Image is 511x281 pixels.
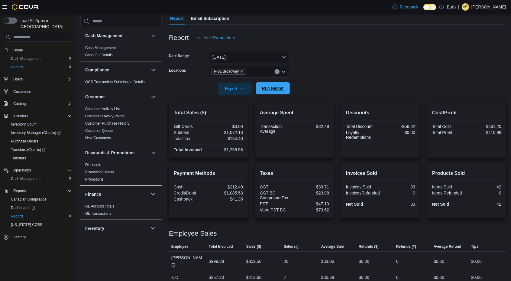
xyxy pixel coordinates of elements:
[1,233,74,241] button: Settings
[346,185,380,189] div: Invoices Sold
[209,185,243,189] div: $212.40
[191,12,229,25] span: Email Subscription
[8,213,72,220] span: Reports
[296,191,329,195] div: $23.88
[8,146,72,153] span: Transfers (Classic)
[359,274,369,281] div: $0.00
[6,154,74,162] button: Transfers
[8,121,72,128] span: Inventory Count
[346,130,380,140] div: Loyalty Redemptions
[471,258,482,265] div: $0.00
[321,244,344,249] span: Average Sale
[85,136,111,140] a: New Customers
[209,274,224,281] div: $257.20
[150,149,157,156] button: Discounts & Promotions
[471,3,506,11] p: [PERSON_NAME]
[432,109,501,116] h2: Cost/Profit
[85,162,101,167] span: Discounts
[471,274,482,281] div: $0.00
[11,187,28,194] button: Reports
[85,191,101,197] h3: Finance
[8,155,72,162] span: Transfers
[447,3,456,11] p: Burb
[260,207,293,212] div: Vape PST BC
[468,124,501,129] div: $661.20
[11,112,31,119] button: Inventory
[13,101,26,106] span: Catalog
[80,44,162,61] div: Cash Management
[85,129,113,133] a: Customer Queue
[203,35,235,41] span: Hide Parameters
[382,191,415,195] div: 0
[169,54,190,58] label: Date Range
[85,67,109,73] h3: Compliance
[462,3,469,11] div: Amanda Payette
[423,4,436,10] input: Dark Mode
[174,191,207,195] div: Credit/Debit
[171,244,189,249] span: Employee
[432,202,449,207] strong: Net Sold
[11,167,72,174] span: Operations
[8,175,44,182] a: Cash Management
[260,124,293,134] div: Transaction Average
[1,100,74,108] button: Catalog
[346,124,380,129] div: Total Discount
[174,136,207,141] div: Total Tax
[211,68,247,75] span: R-01 Broadway
[346,202,363,207] strong: Net Sold
[174,124,207,129] div: Gift Cards
[85,121,130,126] span: Customer Purchase History
[260,109,329,116] h2: Average Spent
[8,196,72,203] span: Canadian Compliance
[359,258,369,265] div: $0.00
[13,113,28,118] span: Inventory
[174,130,207,135] div: Subtotal
[80,161,162,185] div: Discounts & Promotions
[240,70,244,73] button: Remove R-01 Broadway from selection in this group
[1,112,74,120] button: Inventory
[11,156,26,161] span: Transfers
[11,222,42,227] span: [US_STATE] CCRS
[11,139,38,144] span: Purchase Orders
[275,69,280,74] button: Clear input
[8,175,72,182] span: Cash Management
[150,32,157,39] button: Cash Management
[85,94,148,100] button: Customer
[13,188,26,193] span: Reports
[85,211,112,216] span: GL Transactions
[11,112,72,119] span: Inventory
[85,136,111,140] span: New Customers
[11,88,33,95] a: Customers
[11,147,46,152] span: Transfers (Classic)
[13,235,26,240] span: Settings
[281,69,286,74] button: Open list of options
[284,244,299,249] span: Sales (#)
[209,191,243,195] div: $1,085.53
[209,124,243,129] div: $0.00
[209,51,290,63] button: [DATE]
[11,197,47,202] span: Canadian Compliance
[246,274,262,281] div: $212.68
[11,233,72,241] span: Settings
[11,47,25,54] a: Home
[1,187,74,195] button: Reports
[1,87,74,96] button: Customers
[11,205,35,210] span: Dashboards
[85,46,116,50] a: Cash Management
[246,258,262,265] div: $859.50
[85,177,104,182] span: Promotions
[85,45,116,50] span: Cash Management
[85,128,113,133] span: Customer Queue
[246,244,261,249] span: Sales ($)
[382,185,415,189] div: 33
[6,129,74,137] a: Inventory Manager (Classic)
[169,252,206,271] div: [PERSON_NAME]
[296,201,329,206] div: $47.19
[471,244,478,249] span: Tips
[321,274,334,281] div: $30.38
[321,258,334,265] div: $33.06
[85,204,114,208] a: GL Account Totals
[150,225,157,232] button: Inventory
[174,170,243,177] h2: Payment Methods
[11,130,61,135] span: Inventory Manager (Classic)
